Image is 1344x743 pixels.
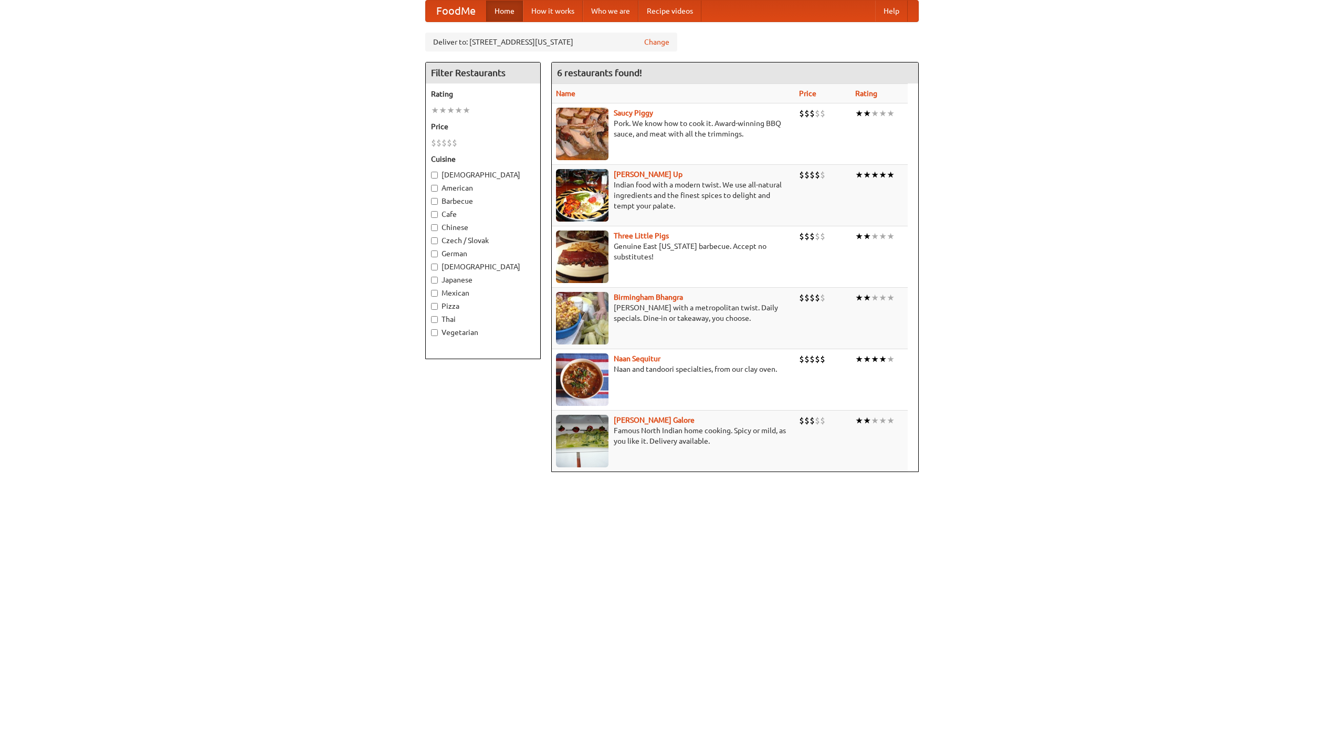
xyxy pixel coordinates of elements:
[455,104,463,116] li: ★
[431,237,438,244] input: Czech / Slovak
[810,415,815,426] li: $
[871,231,879,242] li: ★
[556,169,608,222] img: curryup.jpg
[799,169,804,181] li: $
[431,172,438,179] input: [DEMOGRAPHIC_DATA]
[820,169,825,181] li: $
[887,353,895,365] li: ★
[820,231,825,242] li: $
[810,108,815,119] li: $
[815,415,820,426] li: $
[799,231,804,242] li: $
[855,89,877,98] a: Rating
[431,183,535,193] label: American
[855,231,863,242] li: ★
[557,68,642,78] ng-pluralize: 6 restaurants found!
[426,62,540,83] h4: Filter Restaurants
[799,353,804,365] li: $
[431,196,535,206] label: Barbecue
[887,292,895,304] li: ★
[810,353,815,365] li: $
[431,222,535,233] label: Chinese
[431,316,438,323] input: Thai
[815,353,820,365] li: $
[614,109,653,117] a: Saucy Piggy
[887,231,895,242] li: ★
[871,415,879,426] li: ★
[863,353,871,365] li: ★
[799,415,804,426] li: $
[871,108,879,119] li: ★
[431,137,436,149] li: $
[431,288,535,298] label: Mexican
[556,425,791,446] p: Famous North Indian home cooking. Spicy or mild, as you like it. Delivery available.
[431,250,438,257] input: German
[614,170,682,179] a: [PERSON_NAME] Up
[810,169,815,181] li: $
[875,1,908,22] a: Help
[431,275,535,285] label: Japanese
[804,169,810,181] li: $
[863,292,871,304] li: ★
[810,231,815,242] li: $
[863,231,871,242] li: ★
[820,415,825,426] li: $
[804,292,810,304] li: $
[863,415,871,426] li: ★
[863,169,871,181] li: ★
[426,1,486,22] a: FoodMe
[431,185,438,192] input: American
[799,108,804,119] li: $
[804,415,810,426] li: $
[855,169,863,181] li: ★
[431,211,438,218] input: Cafe
[879,108,887,119] li: ★
[442,137,447,149] li: $
[431,301,535,311] label: Pizza
[431,277,438,284] input: Japanese
[855,108,863,119] li: ★
[431,303,438,310] input: Pizza
[431,261,535,272] label: [DEMOGRAPHIC_DATA]
[439,104,447,116] li: ★
[879,169,887,181] li: ★
[556,353,608,406] img: naansequitur.jpg
[431,290,438,297] input: Mexican
[556,415,608,467] img: currygalore.jpg
[431,104,439,116] li: ★
[463,104,470,116] li: ★
[431,89,535,99] h5: Rating
[431,154,535,164] h5: Cuisine
[799,292,804,304] li: $
[614,416,695,424] a: [PERSON_NAME] Galore
[556,292,608,344] img: bhangra.jpg
[815,169,820,181] li: $
[431,235,535,246] label: Czech / Slovak
[431,198,438,205] input: Barbecue
[431,209,535,219] label: Cafe
[431,248,535,259] label: German
[871,169,879,181] li: ★
[431,121,535,132] h5: Price
[556,241,791,262] p: Genuine East [US_STATE] barbecue. Accept no substitutes!
[556,180,791,211] p: Indian food with a modern twist. We use all-natural ingredients and the finest spices to delight ...
[447,137,452,149] li: $
[820,353,825,365] li: $
[815,231,820,242] li: $
[523,1,583,22] a: How it works
[431,264,438,270] input: [DEMOGRAPHIC_DATA]
[614,232,669,240] b: Three Little Pigs
[887,169,895,181] li: ★
[879,292,887,304] li: ★
[556,108,608,160] img: saucy.jpg
[436,137,442,149] li: $
[614,354,660,363] a: Naan Sequitur
[804,231,810,242] li: $
[614,293,683,301] b: Birmingham Bhangra
[486,1,523,22] a: Home
[863,108,871,119] li: ★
